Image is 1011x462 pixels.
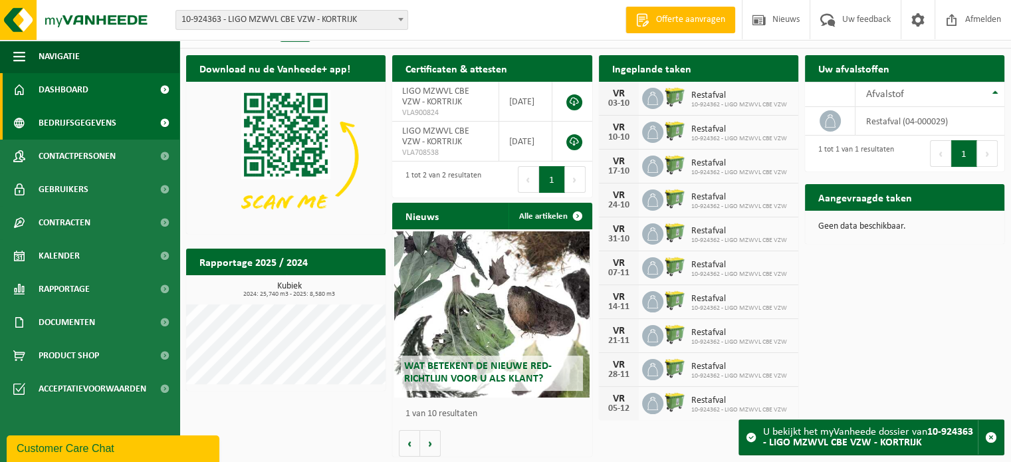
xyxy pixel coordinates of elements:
div: 14-11 [606,302,632,312]
span: Restafval [691,192,787,203]
div: 05-12 [606,404,632,413]
span: Restafval [691,294,787,304]
div: VR [606,156,632,167]
span: Contactpersonen [39,140,116,173]
h2: Certificaten & attesten [392,55,520,81]
button: Vorige [399,430,420,457]
div: 07-11 [606,269,632,278]
img: Download de VHEPlus App [186,82,386,231]
div: VR [606,326,632,336]
p: Geen data beschikbaar. [818,222,991,231]
span: VLA900824 [402,108,488,118]
button: Previous [518,166,539,193]
td: [DATE] [499,122,553,162]
button: 1 [951,140,977,167]
span: 10-924363 - LIGO MZWVL CBE VZW - KORTRIJK [176,11,407,29]
img: WB-0660-HPE-GN-50 [663,255,686,278]
span: Contracten [39,206,90,239]
h2: Uw afvalstoffen [805,55,903,81]
a: Offerte aanvragen [625,7,735,33]
td: restafval (04-000029) [855,107,1004,136]
div: VR [606,190,632,201]
div: 10-10 [606,133,632,142]
span: Restafval [691,362,787,372]
span: LIGO MZWVL CBE VZW - KORTRIJK [402,126,469,147]
div: VR [606,88,632,99]
span: Restafval [691,124,787,135]
a: Bekijk rapportage [286,275,384,301]
span: 10-924363 - LIGO MZWVL CBE VZW - KORTRIJK [175,10,408,30]
span: Wat betekent de nieuwe RED-richtlijn voor u als klant? [404,361,552,384]
span: Restafval [691,396,787,406]
img: WB-0660-HPE-GN-50 [663,187,686,210]
span: 10-924362 - LIGO MZWVL CBE VZW [691,338,787,346]
span: Navigatie [39,40,80,73]
div: VR [606,224,632,235]
a: Wat betekent de nieuwe RED-richtlijn voor u als klant? [394,231,590,398]
div: VR [606,360,632,370]
button: Next [565,166,586,193]
span: 2024: 25,740 m3 - 2025: 8,580 m3 [193,291,386,298]
h2: Nieuws [392,203,452,229]
span: Afvalstof [865,89,903,100]
span: 10-924362 - LIGO MZWVL CBE VZW [691,406,787,414]
strong: 10-924363 - LIGO MZWVL CBE VZW - KORTRIJK [763,427,973,448]
div: 28-11 [606,370,632,380]
span: Product Shop [39,339,99,372]
div: VR [606,122,632,133]
button: Next [977,140,998,167]
div: VR [606,258,632,269]
span: Kalender [39,239,80,273]
span: LIGO MZWVL CBE VZW - KORTRIJK [402,86,469,107]
span: 10-924362 - LIGO MZWVL CBE VZW [691,271,787,279]
img: WB-0660-HPE-GN-50 [663,221,686,244]
img: WB-0660-HPE-GN-50 [663,154,686,176]
button: Volgende [420,430,441,457]
span: 10-924362 - LIGO MZWVL CBE VZW [691,135,787,143]
span: 10-924362 - LIGO MZWVL CBE VZW [691,101,787,109]
span: Acceptatievoorwaarden [39,372,146,405]
span: 10-924362 - LIGO MZWVL CBE VZW [691,372,787,380]
span: Restafval [691,158,787,169]
div: 03-10 [606,99,632,108]
img: WB-0660-HPE-GN-50 [663,357,686,380]
p: 1 van 10 resultaten [405,409,585,419]
img: WB-0660-HPE-GN-50 [663,86,686,108]
div: U bekijkt het myVanheede dossier van [763,420,978,455]
span: 10-924362 - LIGO MZWVL CBE VZW [691,169,787,177]
span: Restafval [691,226,787,237]
span: Offerte aanvragen [653,13,729,27]
img: WB-0660-HPE-GN-50 [663,323,686,346]
h2: Ingeplande taken [599,55,705,81]
div: 17-10 [606,167,632,176]
iframe: chat widget [7,433,222,462]
td: [DATE] [499,82,553,122]
button: 1 [539,166,565,193]
h2: Rapportage 2025 / 2024 [186,249,321,275]
img: WB-0660-HPE-GN-50 [663,391,686,413]
button: Previous [930,140,951,167]
span: Restafval [691,328,787,338]
div: 31-10 [606,235,632,244]
span: 10-924362 - LIGO MZWVL CBE VZW [691,237,787,245]
div: VR [606,292,632,302]
h3: Kubiek [193,282,386,298]
img: WB-0660-HPE-GN-50 [663,289,686,312]
div: 24-10 [606,201,632,210]
div: 1 tot 2 van 2 resultaten [399,165,481,194]
img: WB-0660-HPE-GN-50 [663,120,686,142]
span: Gebruikers [39,173,88,206]
h2: Aangevraagde taken [805,184,925,210]
h2: Download nu de Vanheede+ app! [186,55,364,81]
span: Restafval [691,260,787,271]
div: VR [606,394,632,404]
div: 1 tot 1 van 1 resultaten [812,139,894,168]
div: 21-11 [606,336,632,346]
span: Documenten [39,306,95,339]
span: VLA708538 [402,148,488,158]
span: Dashboard [39,73,88,106]
span: Bedrijfsgegevens [39,106,116,140]
span: Rapportage [39,273,90,306]
a: Alle artikelen [508,203,591,229]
